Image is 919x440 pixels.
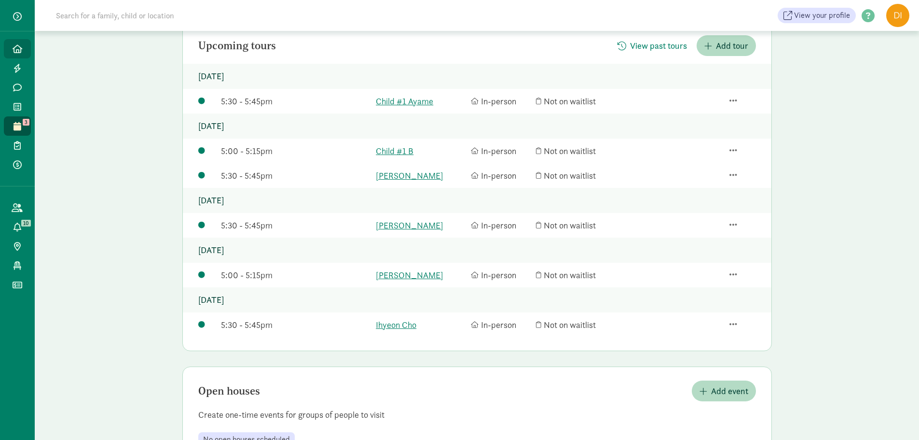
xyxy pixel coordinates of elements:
p: [DATE] [183,114,771,139]
button: Add event [692,381,756,401]
a: Child #1 Ayame [376,95,466,108]
p: Create one-time events for groups of people to visit [183,409,771,421]
a: 3 [4,116,31,136]
p: [DATE] [183,188,771,213]
div: Not on waitlist [536,144,626,157]
span: Add event [711,384,748,397]
div: Not on waitlist [536,169,626,182]
p: [DATE] [183,287,771,312]
a: [PERSON_NAME] [376,269,466,282]
h2: Open houses [198,385,260,397]
div: 5:00 - 5:15pm [221,144,371,157]
h2: Upcoming tours [198,40,276,52]
div: Not on waitlist [536,219,626,232]
div: In-person [471,169,531,182]
div: Not on waitlist [536,95,626,108]
a: View your profile [778,8,856,23]
input: Search for a family, child or location [50,6,321,25]
a: [PERSON_NAME] [376,169,466,182]
div: Not on waitlist [536,269,626,282]
div: 5:30 - 5:45pm [221,219,371,232]
div: 5:30 - 5:45pm [221,169,371,182]
div: In-person [471,318,531,331]
button: Add tour [697,35,756,56]
p: [DATE] [183,238,771,263]
div: In-person [471,144,531,157]
button: View past tours [610,35,695,56]
span: 3 [23,119,29,126]
span: 10 [21,220,31,227]
span: View past tours [630,39,687,52]
a: Child #1 B [376,144,466,157]
a: 10 [4,217,31,237]
p: [DATE] [183,64,771,89]
div: 5:30 - 5:45pm [221,95,371,108]
iframe: Chat Widget [871,394,919,440]
a: View past tours [610,41,695,52]
div: 5:30 - 5:45pm [221,318,371,331]
div: 5:00 - 5:15pm [221,269,371,282]
div: In-person [471,95,531,108]
span: Add tour [716,39,748,52]
div: In-person [471,219,531,232]
span: View your profile [794,10,850,21]
a: [PERSON_NAME] [376,219,466,232]
div: Not on waitlist [536,318,626,331]
a: Ihyeon Cho [376,318,466,331]
div: In-person [471,269,531,282]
